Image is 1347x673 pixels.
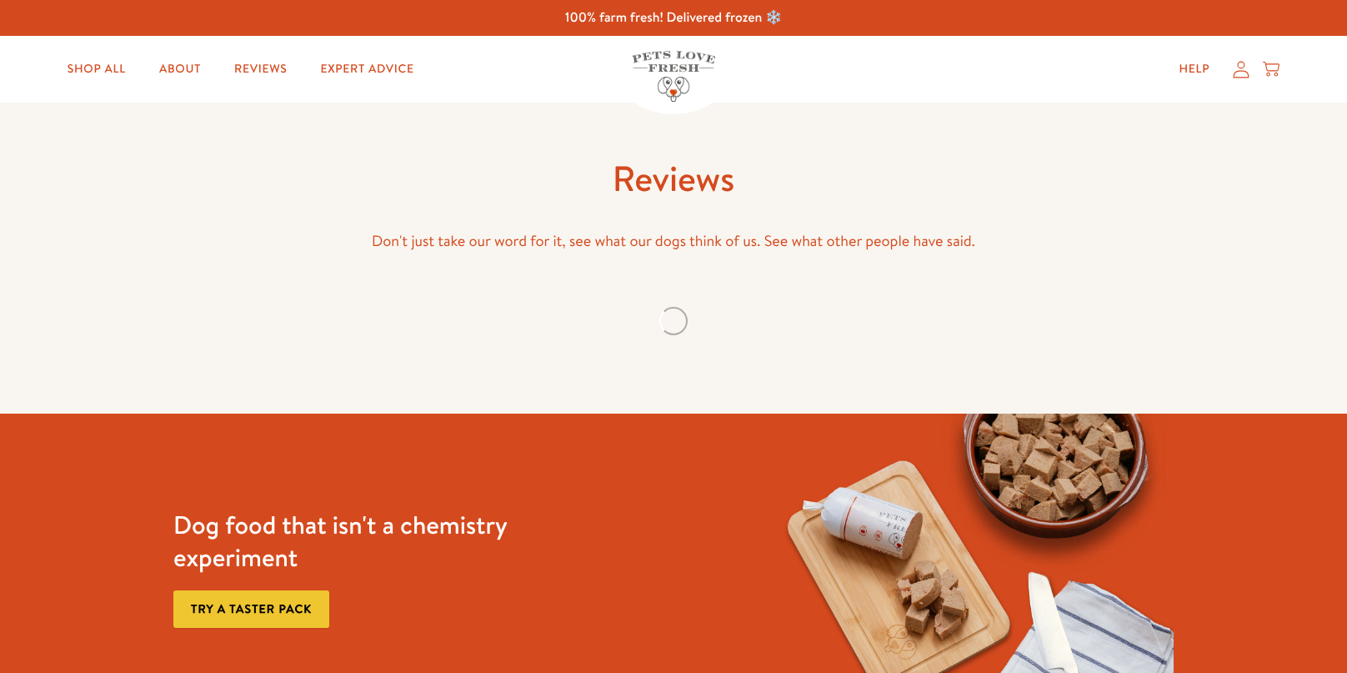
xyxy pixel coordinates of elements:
[221,53,300,86] a: Reviews
[173,229,1174,254] p: Don't just take our word for it, see what our dogs think of us. See what other people have said.
[146,53,214,86] a: About
[308,53,428,86] a: Expert Advice
[54,53,139,86] a: Shop All
[173,509,583,574] h3: Dog food that isn't a chemistry experiment
[173,590,329,628] a: Try a taster pack
[632,51,715,102] img: Pets Love Fresh
[173,156,1174,202] h1: Reviews
[1165,53,1223,86] a: Help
